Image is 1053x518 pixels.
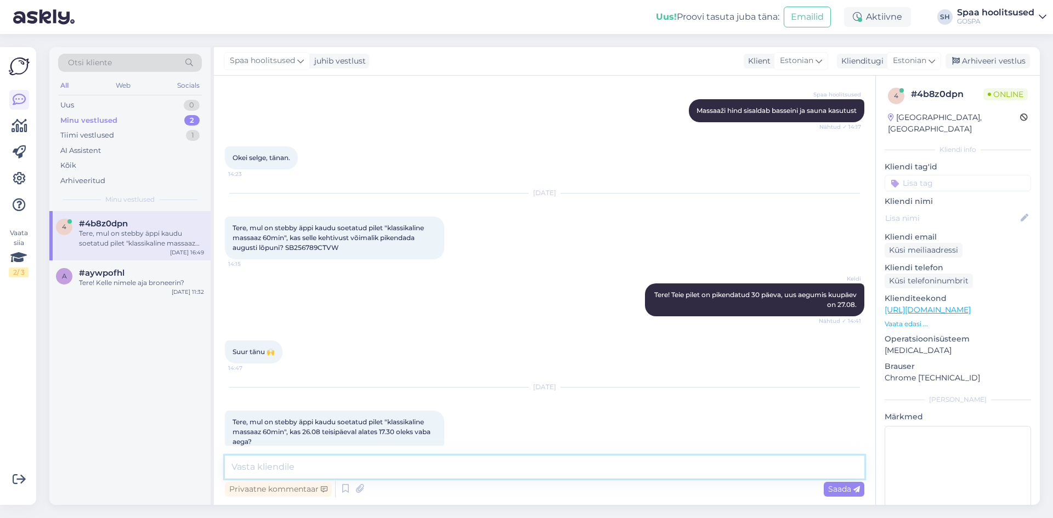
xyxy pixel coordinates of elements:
[937,9,953,25] div: SH
[885,411,1031,423] p: Märkmed
[172,288,204,296] div: [DATE] 11:32
[885,212,1018,224] input: Lisa nimi
[225,188,864,198] div: [DATE]
[60,100,74,111] div: Uus
[885,319,1031,329] p: Vaata edasi ...
[60,175,105,186] div: Arhiveeritud
[79,219,128,229] span: #4b8z0dpn
[225,382,864,392] div: [DATE]
[184,115,200,126] div: 2
[983,88,1028,100] span: Online
[813,90,861,99] span: Spaa hoolitsused
[911,88,983,101] div: # 4b8z0dpn
[62,223,66,231] span: 4
[885,361,1031,372] p: Brauser
[79,278,204,288] div: Tere! Kelle nimele aja broneerin?
[784,7,831,27] button: Emailid
[656,12,677,22] b: Uus!
[310,55,366,67] div: juhib vestlust
[885,293,1031,304] p: Klienditeekond
[819,317,861,325] span: Nähtud ✓ 14:41
[885,395,1031,405] div: [PERSON_NAME]
[885,345,1031,356] p: [MEDICAL_DATA]
[885,262,1031,274] p: Kliendi telefon
[170,248,204,257] div: [DATE] 16:49
[175,78,202,93] div: Socials
[228,170,269,178] span: 14:23
[9,267,29,277] div: 2 / 3
[888,112,1020,135] div: [GEOGRAPHIC_DATA], [GEOGRAPHIC_DATA]
[9,56,30,77] img: Askly Logo
[885,274,973,288] div: Küsi telefoninumbrit
[885,161,1031,173] p: Kliendi tag'id
[654,291,858,309] span: Tere! Teie pilet on pikendatud 30 päeva, uus aegumis kuupäev on 27.08.
[233,348,275,356] span: Suur tänu 🙌
[105,195,155,204] span: Minu vestlused
[844,7,911,27] div: Aktiivne
[885,175,1031,191] input: Lisa tag
[885,243,963,258] div: Küsi meiliaadressi
[885,145,1031,155] div: Kliendi info
[228,364,269,372] span: 14:47
[79,229,204,248] div: Tere, mul on stebby äppi kaudu soetatud pilet "klassikaline massaaz 60min", kas 26.08 teisipäeval...
[58,78,71,93] div: All
[60,145,101,156] div: AI Assistent
[957,17,1034,26] div: GOSPA
[837,55,884,67] div: Klienditugi
[828,484,860,494] span: Saada
[885,196,1031,207] p: Kliendi nimi
[228,260,269,268] span: 14:15
[656,10,779,24] div: Proovi tasuta juba täna:
[79,268,124,278] span: #aywpofhl
[60,115,117,126] div: Minu vestlused
[233,153,290,162] span: Okei selge, tänan.
[60,130,114,141] div: Tiimi vestlused
[885,231,1031,243] p: Kliendi email
[885,305,971,315] a: [URL][DOMAIN_NAME]
[230,55,295,67] span: Spaa hoolitsused
[225,482,332,497] div: Privaatne kommentaar
[62,272,67,280] span: a
[885,372,1031,384] p: Chrome [TECHNICAL_ID]
[894,92,898,100] span: 4
[946,54,1030,69] div: Arhiveeri vestlus
[60,160,76,171] div: Kõik
[819,123,861,131] span: Nähtud ✓ 14:17
[9,228,29,277] div: Vaata siia
[893,55,926,67] span: Estonian
[233,224,426,252] span: Tere, mul on stebby äppi kaudu soetatud pilet "klassikaline massaaz 60min", kas selle kehtivust v...
[780,55,813,67] span: Estonian
[114,78,133,93] div: Web
[186,130,200,141] div: 1
[957,8,1046,26] a: Spaa hoolitsusedGOSPA
[68,57,112,69] span: Otsi kliente
[820,275,861,283] span: Keidi
[184,100,200,111] div: 0
[697,106,857,115] span: Massaaži hind sisaldab basseini ja sauna kasutust
[744,55,771,67] div: Klient
[233,418,432,446] span: Tere, mul on stebby äppi kaudu soetatud pilet "klassikaline massaaz 60min", kas 26.08 teisipäeval...
[885,333,1031,345] p: Operatsioonisüsteem
[957,8,1034,17] div: Spaa hoolitsused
